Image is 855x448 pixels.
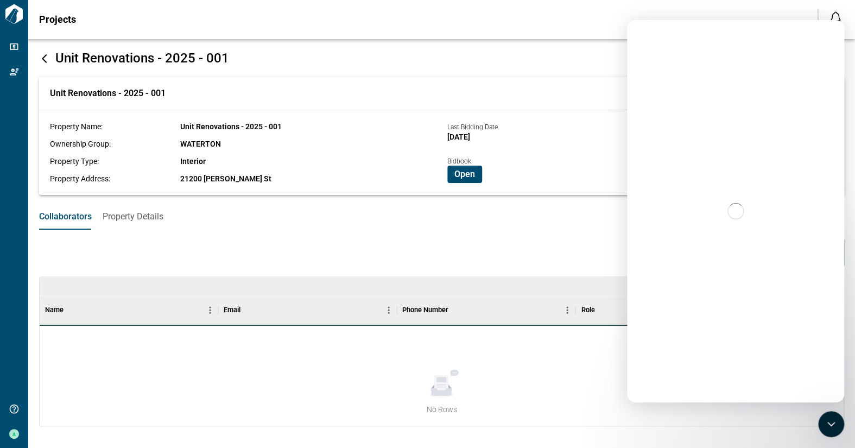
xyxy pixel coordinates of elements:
[397,295,575,325] div: Phone Number
[180,174,271,183] span: 21200 [PERSON_NAME] St
[55,51,229,66] span: Unit Renovations - 2025 - 001
[28,204,855,230] div: base tabs
[447,132,470,141] span: [DATE]
[240,302,256,318] button: Sort
[381,302,397,318] button: Menu
[627,20,844,402] iframe: Intercom live chat
[50,122,103,131] span: Property Name:
[447,168,482,179] a: Open
[818,411,844,437] iframe: Intercom live chat
[45,295,64,325] div: Name
[40,295,218,325] div: Name
[827,9,844,26] button: Open notification feed
[202,302,218,318] button: Menu
[448,302,464,318] button: Sort
[180,140,221,148] span: WATERTON
[447,157,471,165] span: Bidbook
[447,166,482,183] button: Open
[594,302,610,318] button: Sort
[50,157,99,166] span: Property Type:
[50,174,110,183] span: Property Address:
[447,123,498,131] span: Last Bidding Date
[180,157,206,166] span: Interior
[103,211,163,222] span: Property Details
[224,295,240,325] div: Email
[581,295,594,325] div: Role
[218,295,397,325] div: Email
[39,14,76,25] span: Projects
[402,295,448,325] div: Phone Number
[559,302,575,318] button: Menu
[64,302,79,318] button: Sort
[50,88,166,99] span: Unit Renovations - 2025 - 001
[180,122,282,131] span: Unit Renovations - 2025 - 001
[454,169,475,180] span: Open
[426,404,457,415] span: No Rows
[50,140,111,148] span: Ownership Group:
[39,211,92,222] span: Collaborators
